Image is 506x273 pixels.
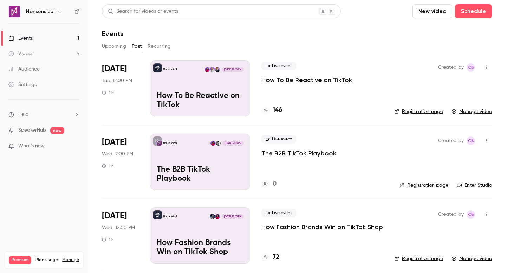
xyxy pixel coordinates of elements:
span: CB [468,210,474,219]
a: Manage [62,257,79,263]
a: Registration page [394,108,443,115]
span: [DATE] [102,63,127,74]
div: Settings [8,81,37,88]
span: Help [18,111,28,118]
div: Search for videos or events [108,8,178,15]
img: Melina Lee [205,67,210,72]
button: Schedule [455,4,492,18]
div: Aug 6 Wed, 12:00 PM (Europe/London) [102,207,139,264]
span: Cristina Bertagna [467,136,475,145]
p: Nonsensical [163,68,177,71]
span: [DATE] 12:00 PM [222,214,243,219]
span: Created by [438,136,464,145]
a: How Fashion Brands Win on TikTok Shop [261,223,383,231]
span: Live event [261,62,296,70]
img: Melina Lee [210,141,215,146]
span: [DATE] [102,210,127,221]
img: Nonsensical [9,6,20,17]
span: CB [468,63,474,72]
span: Wed, 12:00 PM [102,224,135,231]
span: Created by [438,63,464,72]
span: Live event [261,135,296,144]
button: Upcoming [102,41,126,52]
h4: 0 [273,179,277,189]
h4: 146 [273,106,282,115]
span: [DATE] 12:00 PM [222,67,243,72]
li: help-dropdown-opener [8,111,79,118]
span: What's new [18,142,45,150]
span: Wed, 2:00 PM [102,151,133,158]
span: Premium [9,256,31,264]
a: Manage video [452,255,492,262]
h6: Nonsensical [26,8,54,15]
iframe: Noticeable Trigger [71,143,79,149]
span: Plan usage [35,257,58,263]
button: New video [412,4,452,18]
span: Cristina Bertagna [467,63,475,72]
a: Enter Studio [457,182,492,189]
a: 146 [261,106,282,115]
a: Registration page [394,255,443,262]
img: James Keen [216,141,221,146]
a: Manage video [452,108,492,115]
div: 1 h [102,163,114,169]
h1: Events [102,29,123,38]
div: 1 h [102,237,114,242]
a: 72 [261,253,279,262]
span: Created by [438,210,464,219]
a: Registration page [400,182,448,189]
p: Nonsensical [163,215,177,218]
span: [DATE] [102,136,127,148]
span: CB [468,136,474,145]
p: The B2B TikTok Playbook [157,165,244,184]
a: How To Be Reactive on TikTokNonsensicalDeclan ShinnickChloe BelchamberMelina Lee[DATE] 12:00 PMHo... [150,60,250,116]
div: 1 h [102,90,114,95]
p: Nonsensical [163,141,177,145]
div: Videos [8,50,33,57]
button: Recurring [148,41,171,52]
a: 0 [261,179,277,189]
img: Chloe Belchamber [210,67,215,72]
h4: 72 [273,253,279,262]
img: Melina Lee [215,214,220,219]
div: Sep 16 Tue, 12:00 PM (Europe/London) [102,60,139,116]
img: Broghan Smith [210,214,215,219]
a: The B2B TikTok Playbook [261,149,336,158]
span: new [50,127,64,134]
span: Cristina Bertagna [467,210,475,219]
a: SpeakerHub [18,127,46,134]
a: How Fashion Brands Win on TikTok ShopNonsensicalMelina LeeBroghan Smith[DATE] 12:00 PMHow Fashion... [150,207,250,264]
span: Tue, 12:00 PM [102,77,132,84]
p: How Fashion Brands Win on TikTok Shop [157,239,244,257]
span: Live event [261,209,296,217]
p: How To Be Reactive on TikTok [157,92,244,110]
div: Audience [8,66,40,73]
a: How To Be Reactive on TikTok [261,76,352,84]
span: [DATE] 2:00 PM [222,141,243,146]
div: Aug 27 Wed, 2:00 PM (Europe/London) [102,134,139,190]
a: The B2B TikTok PlaybookNonsensicalJames KeenMelina Lee[DATE] 2:00 PMThe B2B TikTok Playbook [150,134,250,190]
button: Past [132,41,142,52]
div: Events [8,35,33,42]
img: Declan Shinnick [215,67,220,72]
